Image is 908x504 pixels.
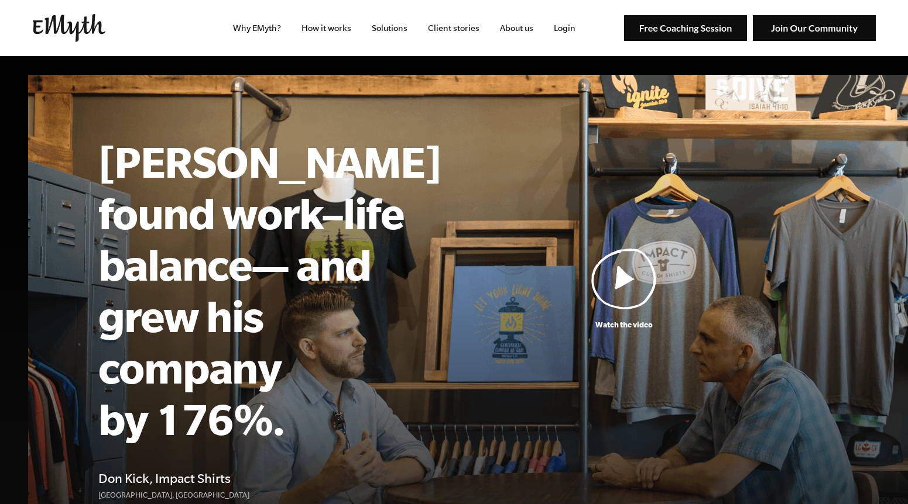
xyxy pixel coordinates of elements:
p: [GEOGRAPHIC_DATA], [GEOGRAPHIC_DATA] [98,489,438,501]
h1: [PERSON_NAME] found work–life balance— and grew his company by 176%. [98,136,438,444]
img: EMyth [33,14,105,42]
a: Watch the video [438,248,810,331]
h4: Don Kick, Impact Shirts [98,468,438,489]
p: Watch the video [438,319,810,331]
img: Join Our Community [753,15,876,42]
img: Free Coaching Session [624,15,747,42]
img: Play Video [591,248,657,309]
